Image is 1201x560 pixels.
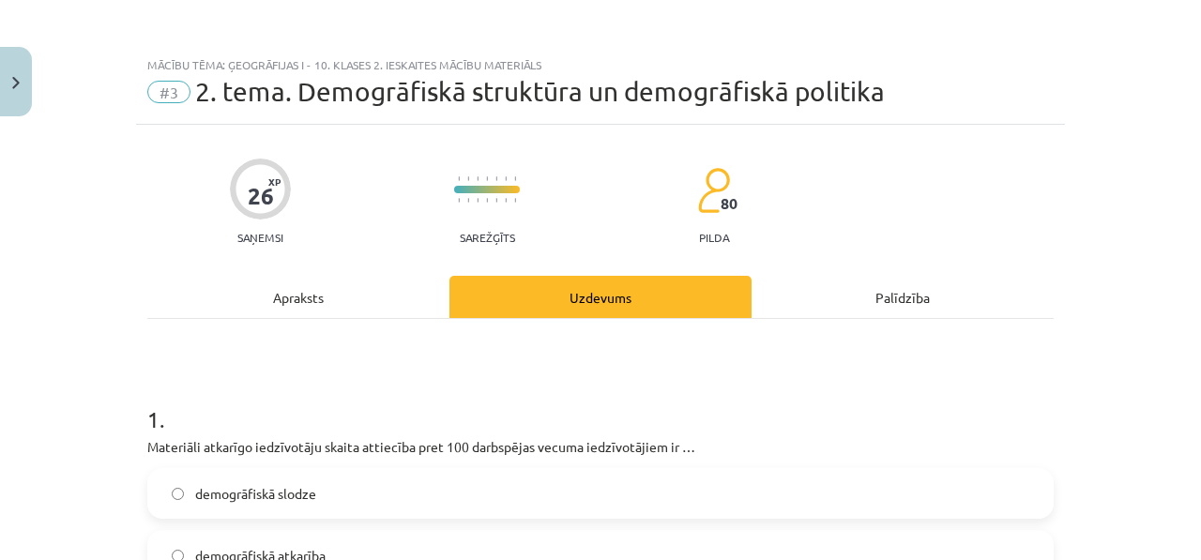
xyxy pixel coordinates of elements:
img: icon-short-line-57e1e144782c952c97e751825c79c345078a6d821885a25fce030b3d8c18986b.svg [458,176,460,181]
img: icon-short-line-57e1e144782c952c97e751825c79c345078a6d821885a25fce030b3d8c18986b.svg [477,176,479,181]
p: pilda [699,231,729,244]
div: 26 [248,183,274,209]
span: #3 [147,81,190,103]
img: icon-short-line-57e1e144782c952c97e751825c79c345078a6d821885a25fce030b3d8c18986b.svg [514,176,516,181]
h1: 1 . [147,373,1054,431]
img: icon-short-line-57e1e144782c952c97e751825c79c345078a6d821885a25fce030b3d8c18986b.svg [514,198,516,203]
p: Sarežģīts [460,231,515,244]
img: icon-close-lesson-0947bae3869378f0d4975bcd49f059093ad1ed9edebbc8119c70593378902aed.svg [12,77,20,89]
img: icon-short-line-57e1e144782c952c97e751825c79c345078a6d821885a25fce030b3d8c18986b.svg [477,198,479,203]
input: demogrāfiskā slodze [172,488,184,500]
div: Mācību tēma: Ģeogrāfijas i - 10. klases 2. ieskaites mācību materiāls [147,58,1054,71]
div: Palīdzība [752,276,1054,318]
span: 2. tema. Demogrāfiskā struktūra un demogrāfiskā politika [195,76,885,107]
img: icon-short-line-57e1e144782c952c97e751825c79c345078a6d821885a25fce030b3d8c18986b.svg [467,176,469,181]
img: icon-short-line-57e1e144782c952c97e751825c79c345078a6d821885a25fce030b3d8c18986b.svg [486,198,488,203]
img: icon-short-line-57e1e144782c952c97e751825c79c345078a6d821885a25fce030b3d8c18986b.svg [458,198,460,203]
p: Materiāli atkarīgo iedzīvotāju skaita attiecība pret 100 darbspējas vecuma iedzīvotājiem ir … [147,437,1054,457]
img: icon-short-line-57e1e144782c952c97e751825c79c345078a6d821885a25fce030b3d8c18986b.svg [505,198,507,203]
img: icon-short-line-57e1e144782c952c97e751825c79c345078a6d821885a25fce030b3d8c18986b.svg [495,198,497,203]
img: icon-short-line-57e1e144782c952c97e751825c79c345078a6d821885a25fce030b3d8c18986b.svg [505,176,507,181]
img: icon-short-line-57e1e144782c952c97e751825c79c345078a6d821885a25fce030b3d8c18986b.svg [495,176,497,181]
p: Saņemsi [230,231,291,244]
span: demogrāfiskā slodze [195,484,316,504]
img: icon-short-line-57e1e144782c952c97e751825c79c345078a6d821885a25fce030b3d8c18986b.svg [486,176,488,181]
div: Apraksts [147,276,449,318]
img: students-c634bb4e5e11cddfef0936a35e636f08e4e9abd3cc4e673bd6f9a4125e45ecb1.svg [697,167,730,214]
div: Uzdevums [449,276,752,318]
span: XP [268,176,281,187]
span: 80 [721,195,737,212]
img: icon-short-line-57e1e144782c952c97e751825c79c345078a6d821885a25fce030b3d8c18986b.svg [467,198,469,203]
